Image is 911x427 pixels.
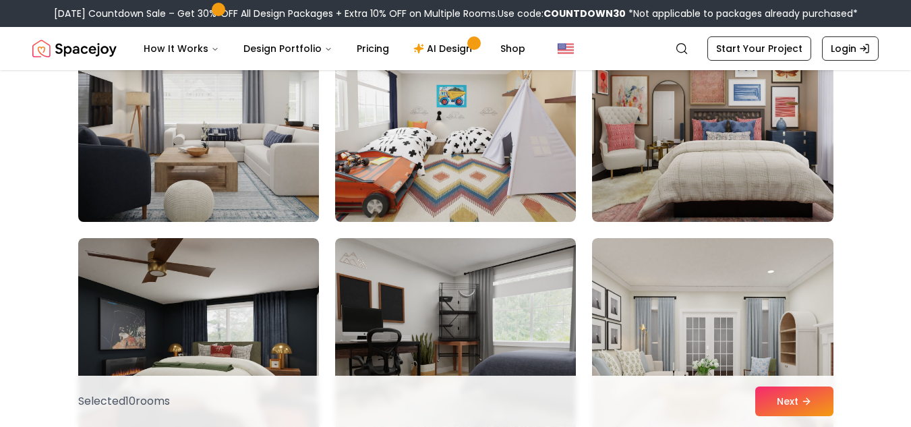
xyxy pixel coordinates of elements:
b: COUNTDOWN30 [543,7,626,20]
a: Pricing [346,35,400,62]
img: Room room-39 [592,6,833,222]
a: Shop [490,35,536,62]
a: Login [822,36,879,61]
a: Start Your Project [707,36,811,61]
button: Design Portfolio [233,35,343,62]
img: Spacejoy Logo [32,35,117,62]
nav: Main [133,35,536,62]
img: United States [558,40,574,57]
span: Use code: [498,7,626,20]
p: Selected 10 room s [78,393,170,409]
div: [DATE] Countdown Sale – Get 30% OFF All Design Packages + Extra 10% OFF on Multiple Rooms. [54,7,858,20]
img: Room room-38 [335,6,576,222]
button: Next [755,387,833,416]
nav: Global [32,27,879,70]
a: Spacejoy [32,35,117,62]
img: Room room-37 [72,1,325,227]
button: How It Works [133,35,230,62]
span: *Not applicable to packages already purchased* [626,7,858,20]
a: AI Design [403,35,487,62]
